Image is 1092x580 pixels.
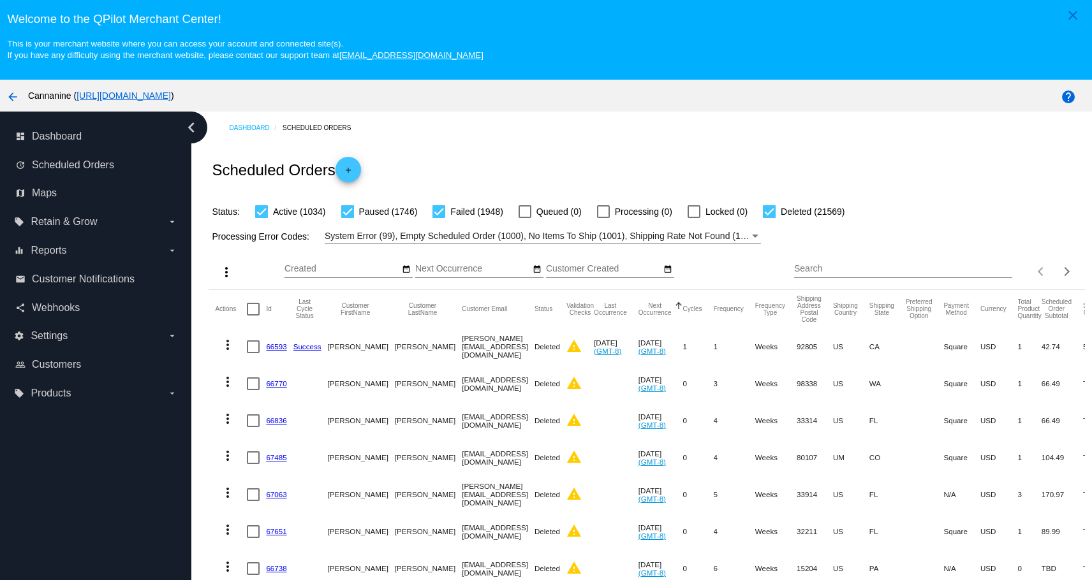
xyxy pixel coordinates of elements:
mat-cell: [PERSON_NAME][EMAIL_ADDRESS][DOMAIN_NAME] [462,328,535,365]
i: dashboard [15,131,26,141]
mat-cell: 1 [682,328,713,365]
i: local_offer [14,217,24,227]
span: Deleted [535,416,560,424]
button: Change sorting for ShippingState [869,302,894,316]
mat-cell: CA [869,328,906,365]
span: Scheduled Orders [32,159,114,171]
mat-cell: [DATE] [638,402,683,439]
mat-cell: [DATE] [638,365,683,402]
mat-cell: US [833,328,869,365]
mat-cell: US [833,365,869,402]
mat-cell: [PERSON_NAME] [395,476,462,513]
a: share Webhooks [15,298,177,318]
a: (GMT-8) [638,384,666,392]
button: Change sorting for Cycles [682,305,702,313]
span: Locked (0) [705,204,748,219]
mat-icon: warning [566,412,582,428]
a: dashboard Dashboard [15,126,177,147]
span: Status: [212,207,240,217]
mat-cell: [EMAIL_ADDRESS][DOMAIN_NAME] [462,365,535,402]
mat-cell: 0 [682,439,713,476]
mat-cell: 3 [714,365,755,402]
button: Change sorting for LastProcessingCycleId [293,298,316,319]
a: 66836 [266,416,286,424]
a: (GMT-8) [638,569,666,577]
span: Failed (1948) [450,204,503,219]
mat-cell: 1 [1018,513,1042,550]
mat-cell: 33314 [797,402,833,439]
mat-cell: 3 [1018,476,1042,513]
mat-cell: Weeks [755,476,797,513]
i: equalizer [14,245,24,256]
span: Cannanine ( ) [28,91,174,101]
mat-cell: US [833,476,869,513]
a: [URL][DOMAIN_NAME] [77,91,171,101]
input: Search [794,264,1012,274]
mat-cell: [PERSON_NAME] [395,513,462,550]
a: (GMT-8) [638,532,666,540]
mat-cell: 0 [682,513,713,550]
mat-cell: USD [980,328,1018,365]
i: arrow_drop_down [167,388,177,398]
mat-cell: 42.74 [1042,328,1083,365]
button: Change sorting for LastOccurrenceUtc [594,302,627,316]
mat-cell: [PERSON_NAME] [395,328,462,365]
mat-icon: warning [566,523,582,539]
mat-icon: warning [566,560,582,576]
mat-cell: [DATE] [638,476,683,513]
mat-icon: close [1065,8,1081,23]
mat-cell: FL [869,476,906,513]
mat-cell: 32211 [797,513,833,550]
mat-icon: warning [566,486,582,502]
mat-cell: CO [869,439,906,476]
mat-cell: UM [833,439,869,476]
mat-cell: Weeks [755,365,797,402]
span: Dashboard [32,131,82,142]
button: Change sorting for PaymentMethod.Type [943,302,968,316]
a: 67063 [266,490,286,498]
mat-cell: [DATE] [638,439,683,476]
mat-cell: [EMAIL_ADDRESS][DOMAIN_NAME] [462,402,535,439]
mat-cell: Square [943,328,980,365]
mat-cell: [PERSON_NAME][EMAIL_ADDRESS][DOMAIN_NAME] [462,476,535,513]
a: (GMT-8) [638,495,666,503]
mat-cell: 66.49 [1042,365,1083,402]
mat-icon: more_vert [220,337,235,352]
span: Paused (1746) [359,204,418,219]
i: share [15,303,26,313]
span: Maps [32,187,57,199]
mat-icon: warning [566,338,582,354]
i: local_offer [14,388,24,398]
mat-icon: date_range [663,265,672,275]
mat-cell: 0 [682,402,713,439]
button: Change sorting for CustomerEmail [462,305,507,313]
mat-cell: [PERSON_NAME] [328,328,395,365]
button: Change sorting for ShippingPostcode [797,295,822,323]
button: Change sorting for Frequency [714,305,744,313]
mat-cell: 5 [714,476,755,513]
a: Dashboard [229,118,283,138]
mat-cell: WA [869,365,906,402]
a: 66593 [266,342,286,351]
span: Deleted [535,453,560,461]
a: 66770 [266,379,286,388]
button: Change sorting for CurrencyIso [980,305,1007,313]
mat-cell: FL [869,402,906,439]
mat-cell: 4 [714,402,755,439]
button: Change sorting for NextOccurrenceUtc [638,302,672,316]
a: 66738 [266,564,286,572]
mat-cell: FL [869,513,906,550]
i: arrow_drop_down [167,331,177,341]
span: Reports [31,245,66,256]
span: Deleted [535,527,560,535]
span: Webhooks [32,302,80,314]
button: Change sorting for CustomerLastName [395,302,450,316]
i: email [15,274,26,284]
mat-icon: date_range [402,265,411,275]
span: Active (1034) [273,204,325,219]
button: Change sorting for Status [535,305,552,313]
mat-cell: [PERSON_NAME] [395,402,462,439]
span: Processing (0) [615,204,672,219]
mat-cell: Square [943,402,980,439]
input: Next Occurrence [415,264,530,274]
